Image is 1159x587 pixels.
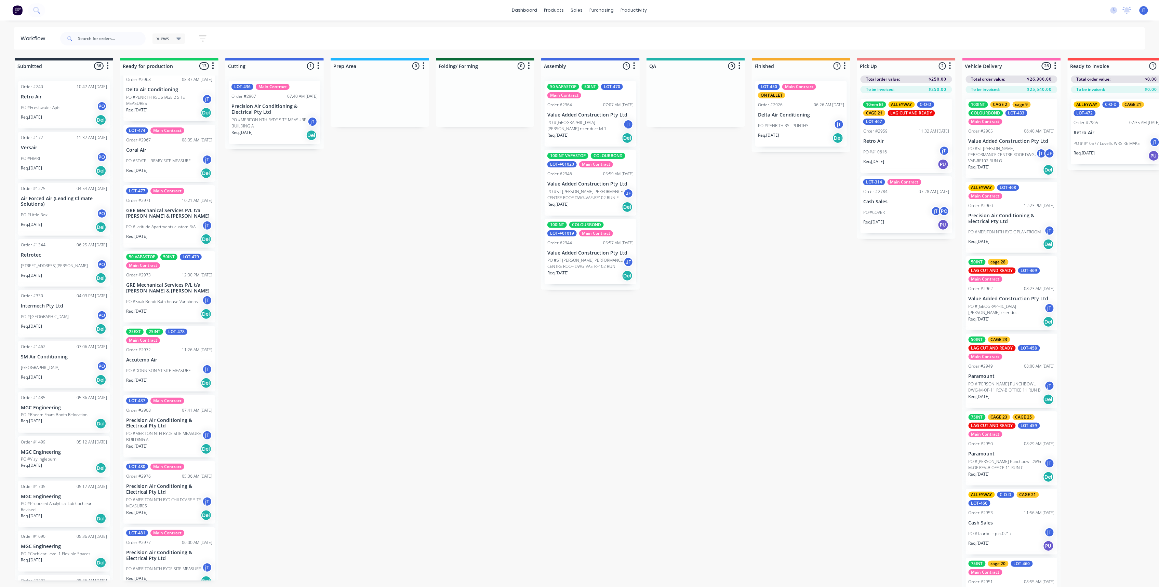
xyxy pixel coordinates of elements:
[201,443,212,454] div: Del
[97,259,107,270] div: PO
[21,272,42,278] p: Req. [DATE]
[182,197,212,204] div: 10:21 AM [DATE]
[545,219,636,285] div: 100INTCOLOURBONDLOT-#01019Main ContractOrder #294405:57 AM [DATE]Value Added Construction Pty Ltd...
[126,272,151,278] div: Order #2973
[21,418,42,424] p: Req. [DATE]
[969,381,1044,393] p: PO #[PERSON_NAME] PUNCHBOWL DWG-M-OF-11 REV-B OFFICE 11 RUN B
[834,119,844,129] div: jT
[919,128,949,134] div: 11:32 AM [DATE]
[1018,345,1040,351] div: LOT-458
[969,203,993,209] div: Order #2960
[969,128,993,134] div: Order #2905
[863,199,949,205] p: Cash Sales
[603,102,634,108] div: 07:07 AM [DATE]
[547,84,579,90] div: 50 VAPASTOP
[1018,423,1040,429] div: LOT-459
[1142,7,1146,13] span: JT
[919,189,949,195] div: 07:28 AM [DATE]
[966,256,1057,330] div: 50INTcage 28LAG CUT AND READYLOT-469Main ContractOrder #296208:23 AM [DATE]Value Added Constructi...
[77,186,107,192] div: 04:54 AM [DATE]
[758,102,783,108] div: Order #2926
[969,296,1055,302] p: Value Added Construction Pty Ltd
[888,179,921,185] div: Main Contract
[1044,458,1055,468] div: jT
[966,334,1057,408] div: 50INTCAGE 23LAG CUT AND READYLOT-458Main ContractOrder #294908:00 AM [DATE]ParamountPO #[PERSON_N...
[997,185,1019,191] div: LOT-468
[77,439,107,445] div: 05:12 AM [DATE]
[547,201,569,207] p: Req. [DATE]
[969,138,1055,144] p: Value Added Construction Pty Ltd
[95,324,106,335] div: Del
[861,176,952,233] div: LOT-314Main ContractOrder #278407:28 AM [DATE]Cash SalesPO #COVERjTPOReq.[DATE]PU
[160,254,177,260] div: 50INT
[18,481,110,528] div: Order #170505:17 AM [DATE]MGC EngineeringPO #Proposed Analytical Lab Cochlear RevisedReq.[DATE]Del
[969,185,995,191] div: ALLEYWAY
[969,337,986,343] div: 50INT
[988,259,1009,265] div: cage 28
[863,179,885,185] div: LOT-314
[126,483,212,495] p: Precision Air Conditioning & Electrical Pty Ltd
[863,149,887,155] p: PO ##10616
[969,119,1002,125] div: Main Contract
[126,254,158,260] div: 50 VAPASTOP
[202,295,212,305] div: jT
[77,395,107,401] div: 05:36 AM [DATE]
[287,93,318,99] div: 07:40 AM [DATE]
[256,84,290,90] div: Main Contract
[18,341,110,388] div: Order #146207:06 AM [DATE]SM Air Conditioning[GEOGRAPHIC_DATA]POReq.[DATE]Del
[1074,140,1140,147] p: PO #-#10577 Lovells WRS RE MAKE
[95,114,106,125] div: Del
[969,146,1036,164] p: PO #ST [PERSON_NAME] PERFORMANCE CENTRE ROOF DWG-VAE-RF102 RUN G
[547,240,572,246] div: Order #2944
[12,5,23,15] img: Factory
[201,309,212,319] div: Del
[202,220,212,231] div: jT
[623,119,634,129] div: jT
[758,123,809,129] p: PO #PENRITH RSL PLINTHS
[18,81,110,128] div: Order #24010:47 AM [DATE]Retro AirPO #Freshwater AptsPOReq.[DATE]Del
[969,286,993,292] div: Order #2962
[126,77,151,83] div: Order #2968
[182,77,212,83] div: 08:37 AM [DATE]
[18,239,110,287] div: Order #134406:25 AM [DATE]Retrotec[STREET_ADDRESS][PERSON_NAME]POReq.[DATE]Del
[21,145,107,151] p: Versair
[126,418,212,429] p: Precision Air Conditioning & Electrical Pty Ltd
[77,135,107,141] div: 11:37 AM [DATE]
[126,431,202,443] p: PO #MERITON NTH RYDE SITE MEASURE BUILDING A
[888,110,935,116] div: LAG CUT AND READY
[1024,286,1055,292] div: 08:23 AM [DATE]
[202,154,212,165] div: jT
[229,81,320,144] div: LOT-436Main ContractOrder #290707:40 AM [DATE]Precision Air Conditioning & Electrical Pty LtdPO #...
[182,347,212,353] div: 11:26 AM [DATE]
[95,222,106,233] div: Del
[95,273,106,284] div: Del
[97,101,107,111] div: PO
[1013,101,1031,108] div: cage 9
[1122,101,1144,108] div: CAGE 21
[21,186,45,192] div: Order #1275
[1074,150,1095,156] p: Req. [DATE]
[1024,203,1055,209] div: 12:23 PM [DATE]
[547,102,572,108] div: Order #2964
[863,209,885,216] p: PO #COVER
[202,430,212,440] div: jT
[126,398,148,404] div: LOT-437
[547,132,569,138] p: Req. [DATE]
[758,132,779,138] p: Req. [DATE]
[547,112,634,118] p: Value Added Construction Pty Ltd
[231,117,307,129] p: PO #MERITON NTH RYDE SITE MEASURE BUILDING A
[126,443,147,449] p: Req. [DATE]
[969,164,990,170] p: Req. [DATE]
[863,119,885,125] div: LOT-467
[579,161,613,167] div: Main Contract
[622,202,633,213] div: Del
[78,32,146,45] input: Search for orders...
[123,326,215,392] div: 25EXT25INTLOT-478Main ContractOrder #297211:26 AM [DATE]Accutemp AirPO #DONNISON ST SITE MEASUREj...
[126,407,151,413] div: Order #2908
[21,135,43,141] div: Order #172
[547,257,623,270] p: PO #ST [PERSON_NAME] PERFORMANCE CENTRE ROOF DWG-VAE-RF102 RUN i
[77,344,107,350] div: 07:06 AM [DATE]
[969,238,990,245] p: Req. [DATE]
[969,459,1044,471] p: PO #[PERSON_NAME] Punchbowl DWG-M-OF REV-B OFFICE 11 RUN C
[1024,128,1055,134] div: 06:40 AM [DATE]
